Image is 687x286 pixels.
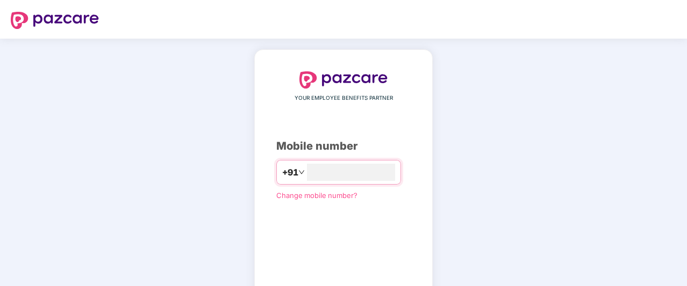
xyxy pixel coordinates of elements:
[11,12,99,29] img: logo
[276,191,357,200] a: Change mobile number?
[298,169,305,175] span: down
[299,71,388,89] img: logo
[276,138,411,155] div: Mobile number
[295,94,393,102] span: YOUR EMPLOYEE BENEFITS PARTNER
[282,166,298,179] span: +91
